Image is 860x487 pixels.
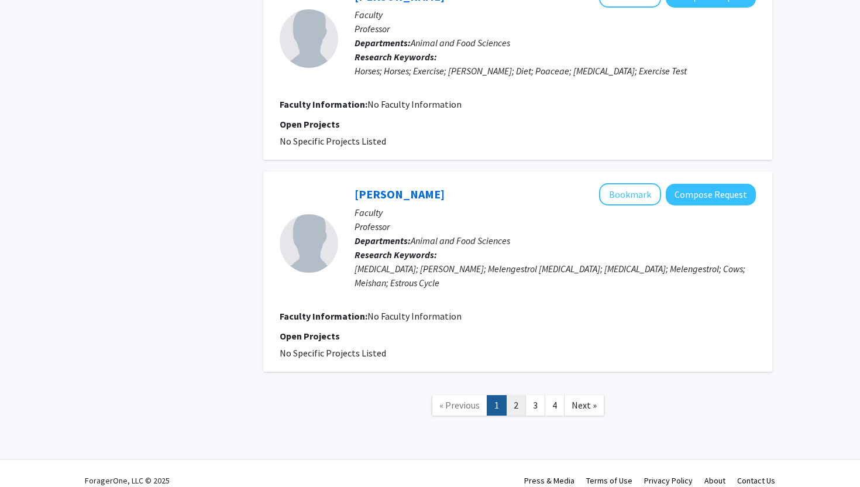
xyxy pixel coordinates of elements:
[355,8,756,22] p: Faculty
[439,399,480,411] span: « Previous
[355,235,411,246] b: Departments:
[355,187,445,201] a: [PERSON_NAME]
[411,235,510,246] span: Animal and Food Sciences
[263,383,772,431] nav: Page navigation
[280,347,386,359] span: No Specific Projects Listed
[355,262,756,290] div: [MEDICAL_DATA]; [PERSON_NAME]; Melengestrol [MEDICAL_DATA]; [MEDICAL_DATA]; Melengestrol; Cows; M...
[355,249,437,260] b: Research Keywords:
[355,22,756,36] p: Professor
[9,434,50,478] iframe: Chat
[586,475,632,486] a: Terms of Use
[525,395,545,416] a: 3
[564,395,604,416] a: Next
[432,395,487,416] a: Previous Page
[704,475,725,486] a: About
[355,37,411,49] b: Departments:
[487,395,507,416] a: 1
[280,117,756,131] p: Open Projects
[666,184,756,205] button: Compose Request to Leslie Anderson
[572,399,597,411] span: Next »
[355,205,756,220] p: Faculty
[280,135,386,147] span: No Specific Projects Listed
[644,475,693,486] a: Privacy Policy
[506,395,526,416] a: 2
[545,395,565,416] a: 4
[355,51,437,63] b: Research Keywords:
[411,37,510,49] span: Animal and Food Sciences
[367,98,462,110] span: No Faculty Information
[280,310,367,322] b: Faculty Information:
[737,475,775,486] a: Contact Us
[524,475,575,486] a: Press & Media
[355,64,756,78] div: Horses; Horses; Exercise; [PERSON_NAME]; Diet; Poaceae; [MEDICAL_DATA]; Exercise Test
[367,310,462,322] span: No Faculty Information
[280,98,367,110] b: Faculty Information:
[355,220,756,234] p: Professor
[599,183,661,205] button: Add Leslie Anderson to Bookmarks
[280,329,756,343] p: Open Projects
